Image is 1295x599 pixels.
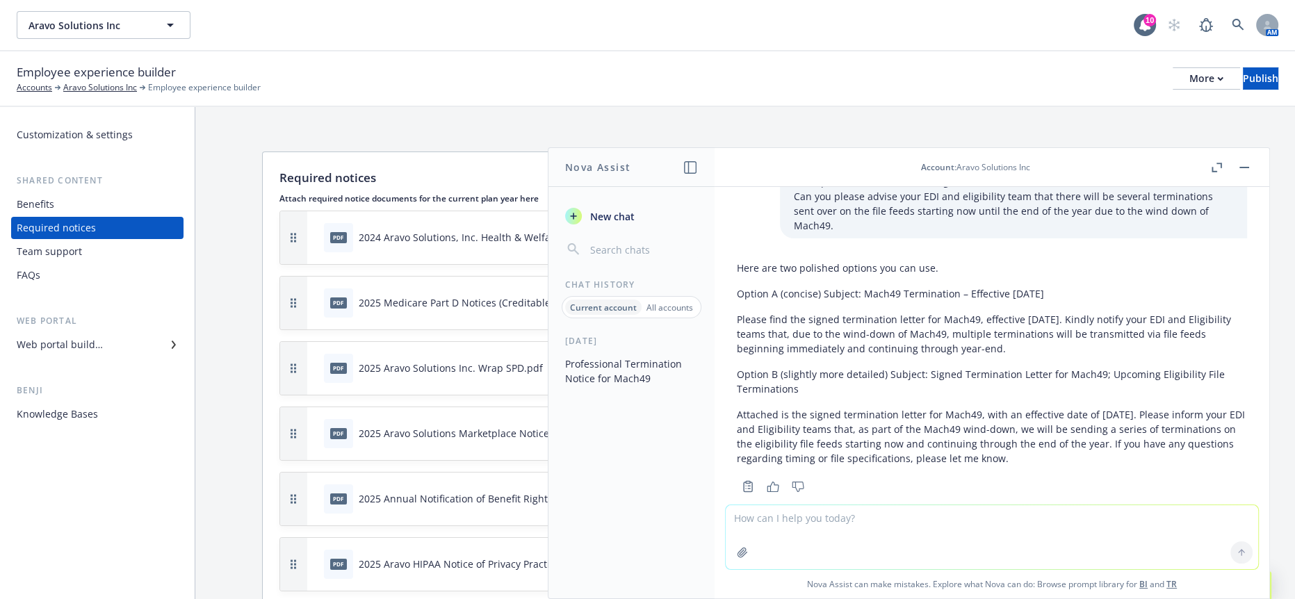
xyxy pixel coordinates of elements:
p: more professoinal: Please see signed termination letter for Mach49, effective date [DATE]. Can yo... [794,174,1233,233]
div: : Aravo Solutions Inc [921,161,1030,173]
p: Option B (slightly more detailed) Subject: Signed Termination Letter for Mach49; Upcoming Eligibi... [737,367,1247,396]
div: Benefits [17,193,54,215]
div: Web portal builder [17,334,103,356]
a: Accounts [17,81,52,94]
div: Chat History [548,279,715,290]
a: Knowledge Bases [11,403,184,425]
div: 2025 Aravo HIPAA Notice of Privacy Practices.pdf [359,557,584,571]
span: pdf [330,428,347,438]
p: Here are two polished options you can use. [737,261,1247,275]
p: Required notices [279,169,376,187]
a: TR [1166,578,1177,590]
div: Web portal [11,314,184,328]
span: pdf [330,297,347,308]
p: Please find the signed termination letter for Mach49, effective [DATE]. Kindly notify your EDI an... [737,312,1247,356]
span: Employee experience builder [148,81,261,94]
span: Employee experience builder [17,63,176,81]
p: Attach required notice documents for the current plan year here [279,192,1211,204]
span: Aravo Solutions Inc [28,18,149,33]
a: Aravo Solutions Inc [63,81,137,94]
div: 2025 Medicare Part D Notices (Creditable) Aravo Solutions, Inc..pdf [359,295,669,310]
div: 2025 Aravo Solutions Marketplace Notice.pdf [359,426,568,441]
a: Report a Bug [1192,11,1220,39]
a: BI [1139,578,1148,590]
p: Option A (concise) Subject: Mach49 Termination – Effective [DATE] [737,286,1247,301]
span: pdf [330,363,347,373]
div: Required notices [17,217,96,239]
span: Account [921,161,954,173]
div: Benji [11,384,184,397]
div: Team support [17,240,82,263]
div: Shared content [11,174,184,188]
div: 2025 Aravo Solutions Inc. Wrap SPD.pdf [359,361,543,375]
button: Thumbs down [787,477,809,496]
button: Aravo Solutions Inc [17,11,190,39]
button: Professional Termination Notice for Mach49 [560,352,703,390]
div: 2024 Aravo Solutions, Inc. Health & Welfare Benefit Plan Summary Annual Report (SAR).pdf [359,230,781,245]
div: FAQs [17,264,40,286]
p: Attached is the signed termination letter for Mach49, with an effective date of [DATE]. Please in... [737,407,1247,466]
span: pdf [330,559,347,569]
a: Team support [11,240,184,263]
span: pdf [330,493,347,504]
h1: Nova Assist [565,160,630,174]
a: Customization & settings [11,124,184,146]
button: New chat [560,204,703,229]
a: FAQs [11,264,184,286]
button: More [1173,67,1240,90]
button: Publish [1243,67,1278,90]
span: pdf [330,232,347,243]
div: Knowledge Bases [17,403,98,425]
span: New chat [587,209,635,224]
div: [DATE] [548,335,715,347]
div: 10 [1143,14,1156,26]
span: Nova Assist can make mistakes. Explore what Nova can do: Browse prompt library for and [720,570,1264,598]
a: Required notices [11,217,184,239]
a: Web portal builder [11,334,184,356]
a: Start snowing [1160,11,1188,39]
div: 2025 Annual Notification of Benefit Rights (Creditable) Aravo FINAL.pdf [359,491,687,506]
input: Search chats [587,240,698,259]
div: More [1189,68,1223,89]
a: Search [1224,11,1252,39]
p: Current account [570,302,637,313]
p: All accounts [646,302,693,313]
div: Publish [1243,68,1278,89]
div: Customization & settings [17,124,133,146]
svg: Copy to clipboard [742,480,754,493]
a: Benefits [11,193,184,215]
